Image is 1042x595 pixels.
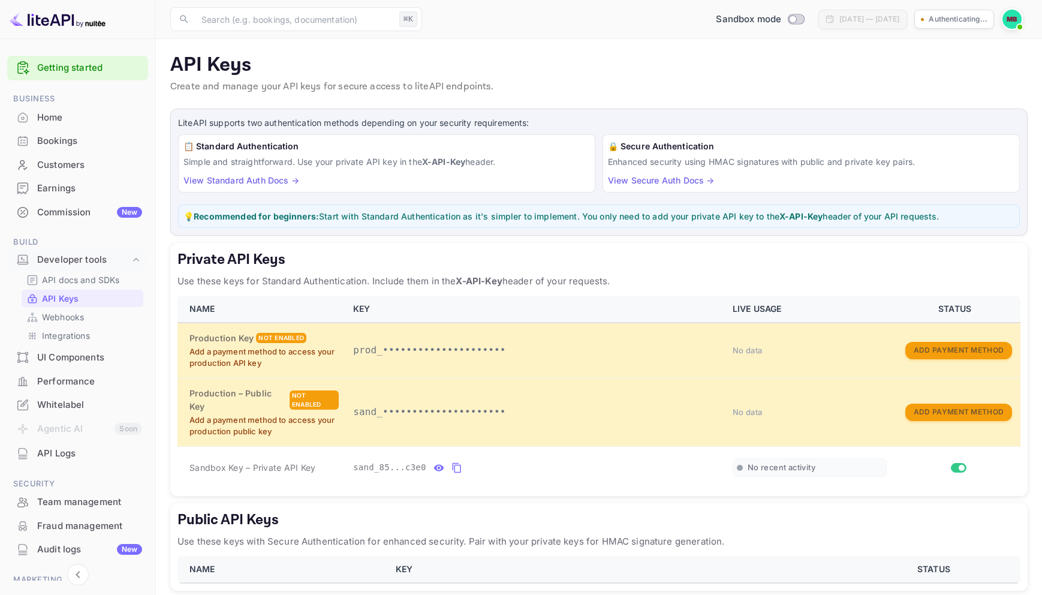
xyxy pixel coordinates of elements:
strong: X-API-Key [779,211,823,221]
a: Earnings [7,177,148,199]
div: UI Components [37,351,142,365]
h5: Public API Keys [177,510,1020,530]
a: Whitelabel [7,393,148,416]
h6: 🔒 Secure Authentication [608,140,1014,153]
th: NAME [177,296,346,323]
div: API Logs [37,447,142,461]
div: Fraud management [7,515,148,538]
button: Add Payment Method [905,342,1012,359]
table: private api keys table [177,296,1020,489]
div: Not enabled [290,390,339,410]
div: Commission [37,206,142,220]
a: View Secure Auth Docs → [608,175,714,185]
button: Add Payment Method [905,404,1012,421]
input: Search (e.g. bookings, documentation) [194,7,394,31]
div: Audit logsNew [7,538,148,561]
div: Whitelabel [37,398,142,412]
button: Collapse navigation [67,564,89,585]
p: Webhooks [42,311,84,323]
a: Webhooks [26,311,138,323]
div: Performance [7,370,148,393]
span: No data [733,345,763,355]
span: Security [7,477,148,491]
div: Developer tools [7,250,148,271]
h6: Production Key [189,332,254,345]
a: Bookings [7,130,148,152]
span: Business [7,92,148,106]
div: Home [7,106,148,130]
p: Add a payment method to access your production API key [189,346,339,369]
p: sand_••••••••••••••••••••• [353,405,718,419]
a: Integrations [26,329,138,342]
div: CommissionNew [7,201,148,224]
th: KEY [346,296,725,323]
span: Build [7,236,148,249]
div: [DATE] — [DATE] [839,14,899,25]
p: API Keys [42,292,79,305]
a: Add Payment Method [905,406,1012,416]
div: Earnings [7,177,148,200]
div: Team management [37,495,142,509]
img: Marc Bakker [1002,10,1022,29]
th: NAME [177,556,389,583]
div: Home [37,111,142,125]
h5: Private API Keys [177,250,1020,269]
div: Webhooks [22,308,143,326]
div: New [117,544,142,555]
table: public api keys table [177,556,1020,584]
div: UI Components [7,346,148,369]
a: UI Components [7,346,148,368]
span: No recent activity [748,462,815,473]
p: Use these keys with Secure Authentication for enhanced security. Pair with your private keys for ... [177,534,1020,549]
img: LiteAPI logo [10,10,106,29]
a: Fraud management [7,515,148,537]
p: 💡 Start with Standard Authentication as it's simpler to implement. You only need to add your priv... [183,210,1014,223]
div: Fraud management [37,519,142,533]
div: Integrations [22,327,143,344]
a: Getting started [37,61,142,75]
span: Sandbox Key – Private API Key [189,462,315,473]
h6: Production – Public Key [189,387,287,413]
a: Team management [7,491,148,513]
span: No data [733,407,763,417]
div: Bookings [7,130,148,153]
div: Not enabled [256,333,306,343]
strong: X-API-Key [456,275,502,287]
a: Customers [7,154,148,176]
span: Sandbox mode [716,13,781,26]
a: Performance [7,370,148,392]
div: ⌘K [399,11,417,27]
strong: Recommended for beginners: [194,211,319,221]
p: Simple and straightforward. Use your private API key in the header. [183,155,590,168]
a: View Standard Auth Docs → [183,175,299,185]
div: API Keys [22,290,143,307]
h6: 📋 Standard Authentication [183,140,590,153]
p: API docs and SDKs [42,274,120,286]
p: Authenticating... [929,14,987,25]
p: Use these keys for Standard Authentication. Include them in the header of your requests. [177,274,1020,289]
th: STATUS [852,556,1020,583]
th: STATUS [894,296,1020,323]
div: Customers [37,158,142,172]
div: Whitelabel [7,393,148,417]
p: Integrations [42,329,90,342]
div: Team management [7,491,148,514]
div: New [117,207,142,218]
a: API docs and SDKs [26,274,138,286]
th: LIVE USAGE [725,296,894,323]
p: Enhanced security using HMAC signatures with public and private key pairs. [608,155,1014,168]
div: Performance [37,375,142,389]
div: Audit logs [37,543,142,557]
a: Audit logsNew [7,538,148,560]
div: Developer tools [37,253,130,267]
div: Getting started [7,56,148,80]
p: API Keys [170,53,1028,77]
span: sand_85...c3e0 [353,461,426,474]
div: API docs and SDKs [22,271,143,289]
div: Bookings [37,134,142,148]
p: LiteAPI supports two authentication methods depending on your security requirements: [178,116,1020,130]
p: prod_••••••••••••••••••••• [353,343,718,357]
a: Add Payment Method [905,344,1012,354]
a: Home [7,106,148,128]
strong: X-API-Key [422,157,465,167]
